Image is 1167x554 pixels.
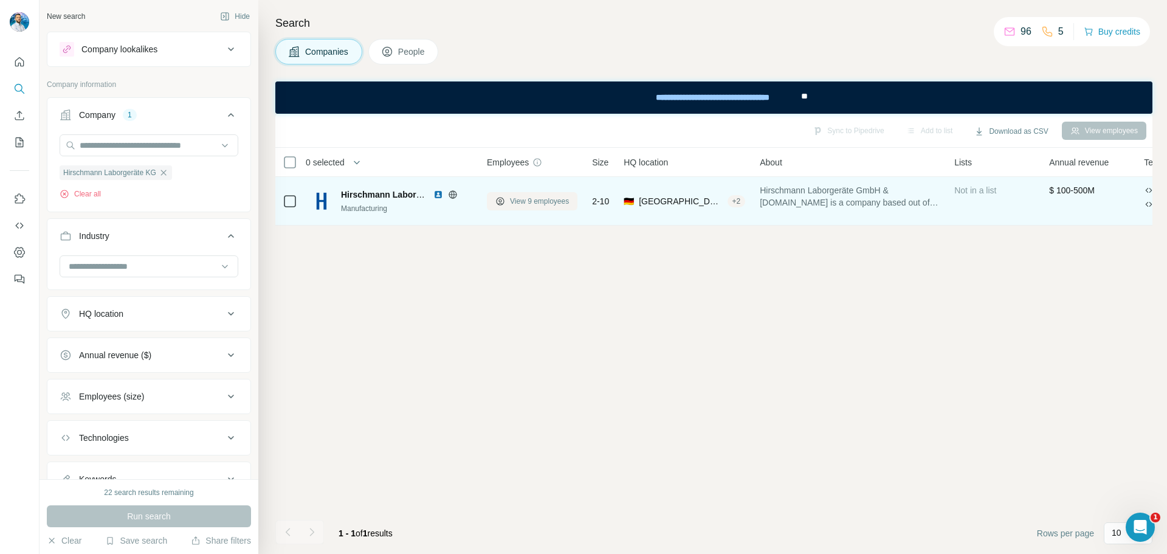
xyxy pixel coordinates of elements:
[275,81,1152,114] iframe: Banner
[341,190,457,199] span: Hirschmann Laborgeräte KG
[47,465,250,494] button: Keywords
[10,215,29,237] button: Use Surfe API
[624,195,634,207] span: 🇩🇪
[487,192,577,210] button: View 9 employees
[510,196,569,207] span: View 9 employees
[1126,513,1155,542] iframe: Intercom live chat
[306,156,345,168] span: 0 selected
[47,382,250,411] button: Employees (size)
[624,156,668,168] span: HQ location
[60,189,101,199] button: Clear all
[81,43,157,55] div: Company lookalikes
[1112,527,1121,539] p: 10
[1151,513,1160,522] span: 1
[79,432,129,444] div: Technologies
[592,156,608,168] span: Size
[356,528,363,538] span: of
[639,195,722,207] span: [GEOGRAPHIC_DATA], [GEOGRAPHIC_DATA]|[GEOGRAPHIC_DATA]|[GEOGRAPHIC_DATA]
[1049,156,1109,168] span: Annual revenue
[47,423,250,452] button: Technologies
[47,100,250,134] button: Company1
[592,195,609,207] span: 2-10
[10,188,29,210] button: Use Surfe on LinkedIn
[47,535,81,547] button: Clear
[363,528,368,538] span: 1
[79,308,123,320] div: HQ location
[10,268,29,290] button: Feedback
[10,78,29,100] button: Search
[275,15,1152,32] h4: Search
[10,51,29,73] button: Quick start
[63,167,156,178] span: Hirschmann Laborgeräte KG
[1021,24,1031,39] p: 96
[47,11,85,22] div: New search
[954,185,996,195] span: Not in a list
[79,390,144,403] div: Employees (size)
[305,46,349,58] span: Companies
[10,131,29,153] button: My lists
[47,299,250,328] button: HQ location
[79,230,109,242] div: Industry
[1058,24,1064,39] p: 5
[104,487,193,498] div: 22 search results remaining
[105,535,167,547] button: Save search
[1084,23,1140,40] button: Buy credits
[47,221,250,255] button: Industry
[339,528,356,538] span: 1 - 1
[341,203,472,214] div: Manufacturing
[1037,527,1094,539] span: Rows per page
[47,35,250,64] button: Company lookalikes
[1049,185,1095,195] span: $ 100-500M
[487,156,529,168] span: Employees
[10,12,29,32] img: Avatar
[760,184,940,209] span: Hirschmann Laborgeräte GmbH & [DOMAIN_NAME] is a company based out of [GEOGRAPHIC_DATA], [GEOGRAP...
[10,105,29,126] button: Enrich CSV
[966,122,1056,140] button: Download as CSV
[339,528,393,538] span: results
[79,109,115,121] div: Company
[312,192,331,211] img: Logo of Hirschmann Laborgeräte KG
[47,341,250,370] button: Annual revenue ($)
[79,473,116,485] div: Keywords
[954,156,972,168] span: Lists
[760,156,782,168] span: About
[398,46,426,58] span: People
[728,196,746,207] div: + 2
[191,535,251,547] button: Share filters
[10,241,29,263] button: Dashboard
[123,109,137,120] div: 1
[433,190,443,199] img: LinkedIn logo
[47,79,251,90] p: Company information
[79,349,151,361] div: Annual revenue ($)
[212,7,258,26] button: Hide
